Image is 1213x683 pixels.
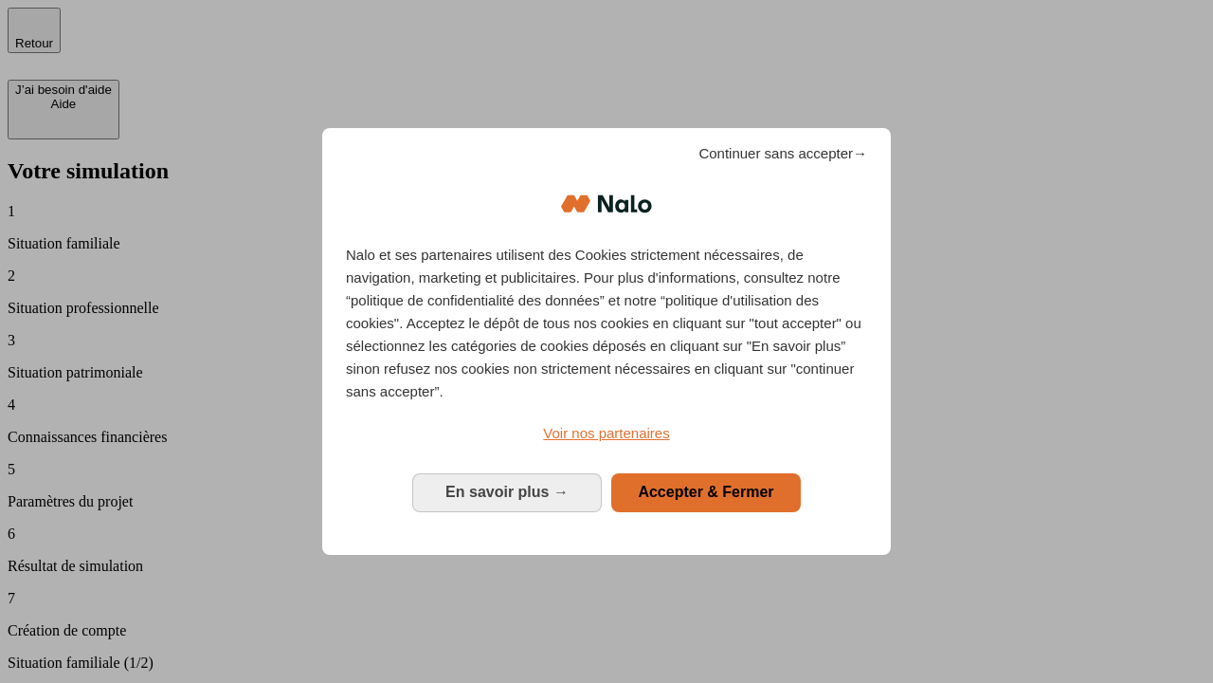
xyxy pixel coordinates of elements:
button: En savoir plus: Configurer vos consentements [412,473,602,511]
button: Accepter & Fermer: Accepter notre traitement des données et fermer [611,473,801,511]
span: Continuer sans accepter→ [698,142,867,165]
span: En savoir plus → [445,484,569,500]
a: Voir nos partenaires [346,422,867,445]
img: Logo [561,175,652,232]
span: Accepter & Fermer [638,484,773,500]
div: Bienvenue chez Nalo Gestion du consentement [322,128,891,554]
span: Voir nos partenaires [543,425,669,441]
p: Nalo et ses partenaires utilisent des Cookies strictement nécessaires, de navigation, marketing e... [346,244,867,403]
